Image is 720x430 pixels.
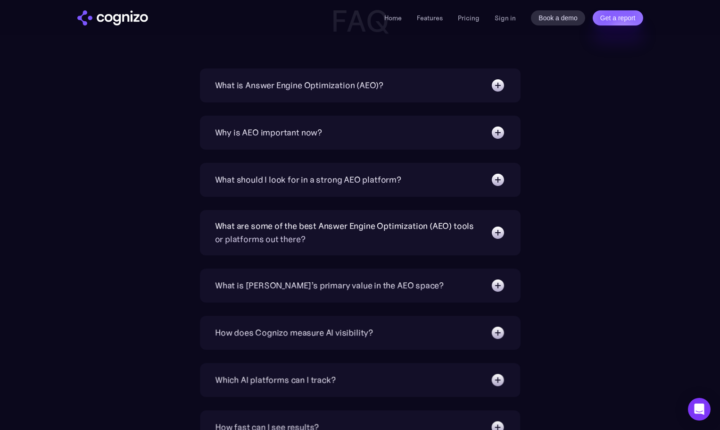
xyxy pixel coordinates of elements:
a: Pricing [458,14,480,22]
div: What are some of the best Answer Engine Optimization (AEO) tools or platforms out there? [215,219,481,246]
a: Book a demo [531,10,585,25]
div: Open Intercom Messenger [688,398,711,421]
div: Which AI platforms can I track? [215,373,335,387]
div: What is [PERSON_NAME]’s primary value in the AEO space? [215,279,444,292]
a: Features [417,14,443,22]
div: Why is AEO important now? [215,126,323,139]
a: Get a report [593,10,643,25]
img: cognizo logo [77,10,148,25]
a: Sign in [495,12,516,24]
div: What should I look for in a strong AEO platform? [215,173,401,186]
a: home [77,10,148,25]
div: What is Answer Engine Optimization (AEO)? [215,79,384,92]
div: How does Cognizo measure AI visibility? [215,326,373,339]
h2: FAQ [172,4,549,38]
a: Home [384,14,402,22]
